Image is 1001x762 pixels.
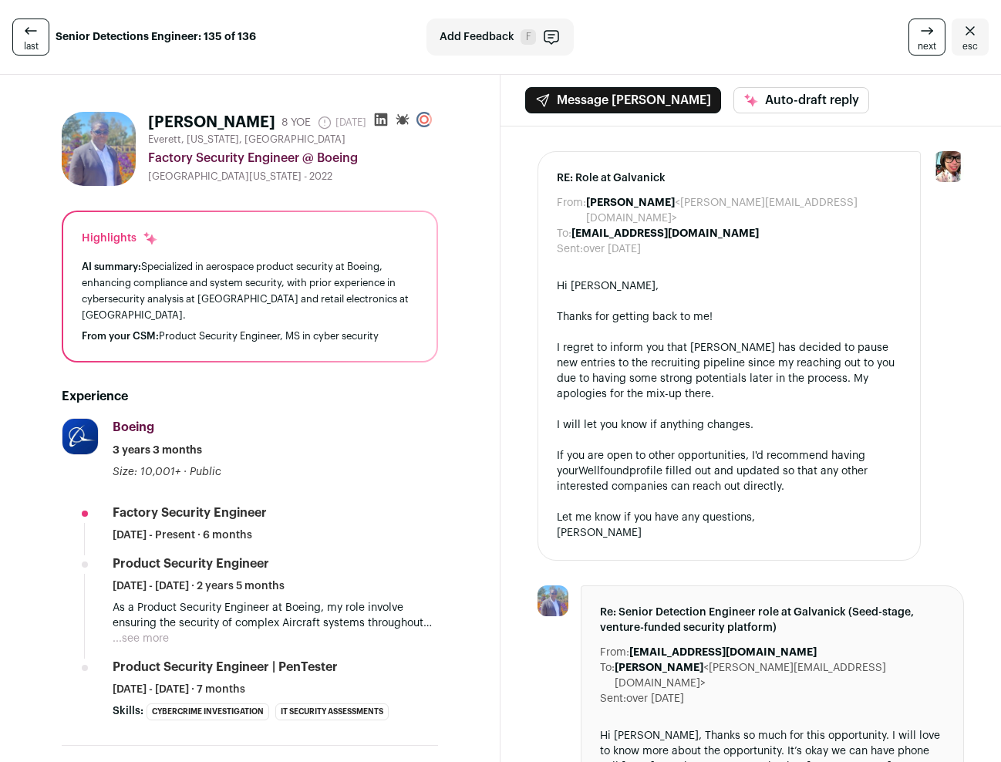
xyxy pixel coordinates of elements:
div: Product Security Engineer, MS in cyber security [82,330,418,342]
dd: over [DATE] [626,691,684,706]
span: next [918,40,936,52]
dt: To: [600,660,615,691]
span: AI summary: [82,261,141,271]
div: [GEOGRAPHIC_DATA][US_STATE] - 2022 [148,170,438,183]
div: Product Security Engineer | PenTester [113,659,338,676]
div: [PERSON_NAME] [557,525,902,541]
dd: over [DATE] [583,241,641,257]
img: 05fe116c8155f646277f3b35f36c6b37db21af6d72b5a65ae4a70d4fa86cf7c6.jpg [62,419,98,454]
button: ...see more [113,631,169,646]
dt: From: [557,195,586,226]
strong: Senior Detections Engineer: 135 of 136 [56,29,256,45]
dt: From: [600,645,629,660]
div: I regret to inform you that [PERSON_NAME] has decided to pause new entries to the recruiting pipe... [557,340,902,402]
a: last [12,19,49,56]
div: Factory Security Engineer @ Boeing [148,149,438,167]
span: · [184,464,187,480]
dt: To: [557,226,571,241]
div: Product Security Engineer [113,555,269,572]
span: last [24,40,39,52]
h1: [PERSON_NAME] [148,112,275,133]
a: next [908,19,945,56]
dd: <[PERSON_NAME][EMAIL_ADDRESS][DOMAIN_NAME]> [586,195,902,226]
b: [EMAIL_ADDRESS][DOMAIN_NAME] [629,647,817,658]
div: Hi [PERSON_NAME], [557,278,902,294]
b: [EMAIL_ADDRESS][DOMAIN_NAME] [571,228,759,239]
img: 14759586-medium_jpg [933,151,964,182]
span: [DATE] - [DATE] · 7 months [113,682,245,697]
img: 02acc92ff97be55c74a83794decc30834229ef85b4517480975fbbcc4ffb3dc1.jpg [538,585,568,616]
div: Highlights [82,231,158,246]
b: [PERSON_NAME] [586,197,675,208]
div: Factory Security Engineer [113,504,267,521]
span: F [521,29,536,45]
span: [DATE] - Present · 6 months [113,528,252,543]
button: Auto-draft reply [733,87,869,113]
a: Close [952,19,989,56]
div: I will let you know if anything changes. [557,417,902,433]
dt: Sent: [600,691,626,706]
h2: Experience [62,387,438,406]
li: IT Security Assessments [275,703,389,720]
div: Thanks for getting back to me! [557,309,902,325]
div: If you are open to other opportunities, I'd recommend having your profile filled out and updated ... [557,448,902,494]
a: Wellfound [578,466,629,477]
img: 02acc92ff97be55c74a83794decc30834229ef85b4517480975fbbcc4ffb3dc1.jpg [62,112,136,186]
span: RE: Role at Galvanick [557,170,902,186]
b: [PERSON_NAME] [615,663,703,673]
dt: Sent: [557,241,583,257]
span: [DATE] - [DATE] · 2 years 5 months [113,578,285,594]
span: Skills: [113,703,143,719]
span: [DATE] [317,115,366,130]
span: From your CSM: [82,331,159,341]
div: Let me know if you have any questions, [557,510,902,525]
span: Add Feedback [440,29,514,45]
span: Everett, [US_STATE], [GEOGRAPHIC_DATA] [148,133,345,146]
span: Boeing [113,421,154,433]
dd: <[PERSON_NAME][EMAIL_ADDRESS][DOMAIN_NAME]> [615,660,945,691]
span: 3 years 3 months [113,443,202,458]
li: Cybercrime Investigation [147,703,269,720]
div: 8 YOE [281,115,311,130]
span: Size: 10,001+ [113,467,180,477]
button: Message [PERSON_NAME] [525,87,721,113]
p: As a Product Security Engineer at Boeing, my role involve ensuring the security of complex Aircra... [113,600,438,631]
span: Public [190,467,221,477]
span: Re: Senior Detection Engineer role at Galvanick (Seed-stage, venture-funded security platform) [600,605,945,636]
button: Add Feedback F [426,19,574,56]
div: Specialized in aerospace product security at Boeing, enhancing compliance and system security, wi... [82,258,418,324]
span: esc [962,40,978,52]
